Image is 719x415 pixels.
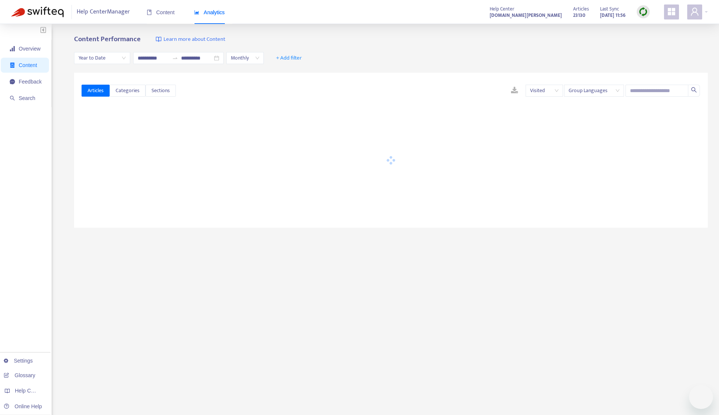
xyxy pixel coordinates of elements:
[231,52,259,64] span: Monthly
[573,5,589,13] span: Articles
[490,11,562,19] a: [DOMAIN_NAME][PERSON_NAME]
[147,10,152,15] span: book
[4,358,33,364] a: Settings
[19,79,42,85] span: Feedback
[194,10,199,15] span: area-chart
[172,55,178,61] span: swap-right
[4,403,42,409] a: Online Help
[156,35,225,44] a: Learn more about Content
[19,46,40,52] span: Overview
[667,7,676,16] span: appstore
[270,52,308,64] button: + Add filter
[689,385,713,409] iframe: メッセージングウィンドウの起動ボタン、進行中の会話
[600,5,619,13] span: Last Sync
[691,87,697,93] span: search
[172,55,178,61] span: to
[10,46,15,51] span: signal
[152,87,170,95] span: Sections
[4,372,35,378] a: Glossary
[573,11,585,19] strong: 23130
[82,85,110,97] button: Articles
[10,96,15,101] span: search
[11,7,64,17] img: Swifteq
[600,11,625,19] strong: [DATE] 11:56
[10,63,15,68] span: container
[77,5,130,19] span: Help Center Manager
[530,85,559,96] span: Visited
[146,85,176,97] button: Sections
[116,87,140,95] span: Categories
[19,62,37,68] span: Content
[194,9,225,15] span: Analytics
[690,7,699,16] span: user
[156,36,162,42] img: image-link
[569,85,619,96] span: Group Languages
[163,35,225,44] span: Learn more about Content
[88,87,104,95] span: Articles
[15,388,46,394] span: Help Centers
[19,95,35,101] span: Search
[147,9,175,15] span: Content
[74,33,141,45] b: Content Performance
[79,52,126,64] span: Year to Date
[490,5,514,13] span: Help Center
[10,79,15,84] span: message
[110,85,146,97] button: Categories
[276,54,302,63] span: + Add filter
[639,7,648,16] img: sync.dc5367851b00ba804db3.png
